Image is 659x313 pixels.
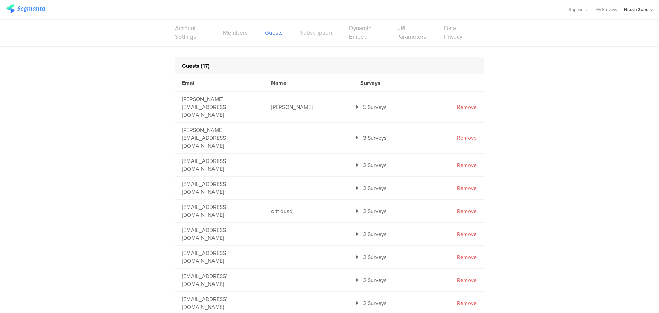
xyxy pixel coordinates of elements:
a: Subscription [300,29,332,37]
div: [EMAIL_ADDRESS][DOMAIN_NAME] [175,249,264,265]
div: Email [175,79,264,87]
div: Remove [450,134,484,142]
div: [PERSON_NAME][EMAIL_ADDRESS][DOMAIN_NAME] [175,126,264,150]
div: 3 Surveys [363,134,450,142]
div: 5 Surveys [363,103,450,111]
div: 2 Surveys [363,184,450,192]
a: Dynamic Embed [349,24,379,41]
div: [EMAIL_ADDRESS][DOMAIN_NAME] [175,157,264,173]
div: [PERSON_NAME] [264,103,356,111]
span: Support [569,6,584,13]
div: Remove [450,230,484,238]
a: Members [223,29,248,37]
div: Hitech Zone [624,6,648,13]
div: Name [264,79,354,87]
div: 2 Surveys [363,230,450,238]
a: Data Privacy [444,24,467,41]
div: Remove [450,253,484,261]
div: 2 Surveys [363,207,450,215]
div: 2 Surveys [363,299,450,307]
div: Remove [450,207,484,215]
div: Remove [450,276,484,284]
div: Remove [450,103,484,111]
div: Guests (17) [182,62,477,70]
div: [PERSON_NAME][EMAIL_ADDRESS][DOMAIN_NAME] [175,95,264,119]
div: [EMAIL_ADDRESS][DOMAIN_NAME] [175,203,264,219]
div: Remove [450,299,484,307]
div: [EMAIL_ADDRESS][DOMAIN_NAME] [175,180,264,196]
img: segmanta logo [6,4,45,13]
div: 2 Surveys [363,253,450,261]
div: Remove [450,184,484,192]
div: [EMAIL_ADDRESS][DOMAIN_NAME] [175,226,264,242]
div: [EMAIL_ADDRESS][DOMAIN_NAME] [175,272,264,288]
div: 2 Surveys [363,276,450,284]
div: orit duadi [264,207,356,215]
a: Account Settings [175,24,206,41]
div: 2 Surveys [363,161,450,169]
div: Surveys [354,79,450,87]
a: URL Parameters [396,24,427,41]
div: Remove [450,161,484,169]
div: [EMAIL_ADDRESS][DOMAIN_NAME] [175,295,264,311]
